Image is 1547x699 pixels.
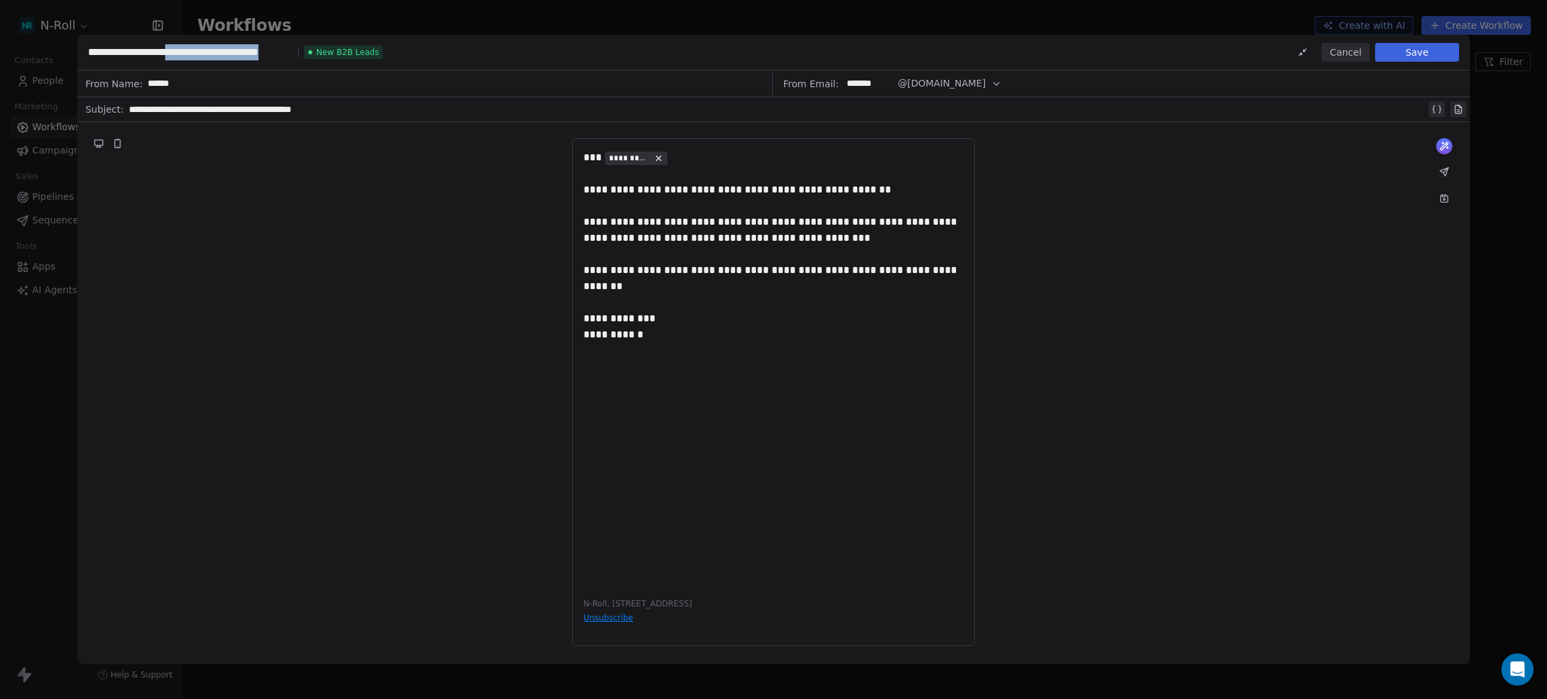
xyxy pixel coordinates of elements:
span: From Name: [85,77,142,91]
span: New B2B Leads [304,46,383,59]
div: Open Intercom Messenger [1501,653,1534,686]
span: @[DOMAIN_NAME] [898,76,986,91]
button: Cancel [1321,43,1369,62]
span: Subject: [85,103,124,120]
button: Save [1375,43,1459,62]
span: From Email: [784,77,839,91]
